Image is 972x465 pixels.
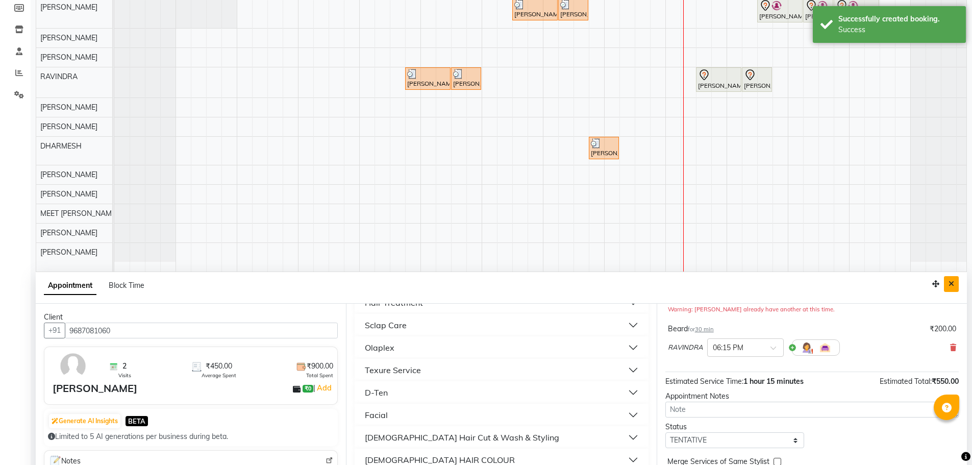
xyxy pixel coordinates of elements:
[359,361,644,379] button: Texure Service
[313,382,333,394] span: |
[590,138,618,158] div: [PERSON_NAME], TK03, 03:45 PM-04:15 PM, Head Massage [DEMOGRAPHIC_DATA]
[452,69,480,88] div: [PERSON_NAME], TK02, 01:30 PM-02:00 PM, [PERSON_NAME]
[40,103,97,112] span: [PERSON_NAME]
[665,422,805,432] div: Status
[359,406,644,424] button: Facial
[697,69,740,90] div: [PERSON_NAME], TK04, 05:30 PM-06:15 PM, Hair Cut [DEMOGRAPHIC_DATA]
[307,361,333,372] span: ₹900.00
[801,341,813,354] img: Hairdresser.png
[695,326,714,333] span: 30 min
[40,209,118,218] span: MEET [PERSON_NAME]
[365,341,394,354] div: Olaplex
[665,391,959,402] div: Appointment Notes
[202,372,236,379] span: Average Spent
[743,377,804,386] span: 1 hour 15 minutes
[365,409,388,421] div: Facial
[40,122,97,131] span: [PERSON_NAME]
[365,319,407,331] div: Sclap Care
[40,33,97,42] span: [PERSON_NAME]
[365,431,559,444] div: [DEMOGRAPHIC_DATA] Hair Cut & Wash & Styling
[118,372,131,379] span: Visits
[44,277,96,295] span: Appointment
[306,372,333,379] span: Total Spent
[44,312,338,323] div: Client
[49,414,120,428] button: Generate AI Insights
[819,341,831,354] img: Interior.png
[932,377,959,386] span: ₹550.00
[359,428,644,447] button: [DEMOGRAPHIC_DATA] Hair Cut & Wash & Styling
[40,53,97,62] span: [PERSON_NAME]
[665,377,743,386] span: Estimated Service Time:
[303,385,313,393] span: ₹0
[406,69,450,88] div: [PERSON_NAME], TK02, 12:45 PM-01:30 PM, Hair Cut [DEMOGRAPHIC_DATA]
[122,361,127,372] span: 2
[40,3,97,12] span: [PERSON_NAME]
[40,72,78,81] span: RAVINDRA
[126,416,148,426] span: BETA
[44,323,65,338] button: +91
[668,342,703,353] span: RAVINDRA
[40,141,82,151] span: DHARMESH
[838,25,958,35] div: Success
[40,170,97,179] span: [PERSON_NAME]
[365,364,421,376] div: Texure Service
[48,431,334,442] div: Limited to 5 AI generations per business during beta.
[58,351,88,381] img: avatar
[838,14,958,25] div: Successfully created booking.
[359,316,644,334] button: Sclap Care
[53,381,137,396] div: [PERSON_NAME]
[688,326,714,333] small: for
[359,338,644,357] button: Olaplex
[365,386,388,399] div: D-Ten
[109,281,144,290] span: Block Time
[668,306,835,313] small: Warning: [PERSON_NAME] already have another at this time.
[930,324,956,334] div: ₹200.00
[359,383,644,402] button: D-Ten
[880,377,932,386] span: Estimated Total:
[944,276,959,292] button: Close
[668,324,714,334] div: Beard
[315,382,333,394] a: Add
[743,69,771,90] div: [PERSON_NAME], TK04, 06:15 PM-06:45 PM, [PERSON_NAME]
[40,228,97,237] span: [PERSON_NAME]
[40,248,97,257] span: [PERSON_NAME]
[65,323,338,338] input: Search by Name/Mobile/Email/Code
[40,189,97,199] span: [PERSON_NAME]
[206,361,232,372] span: ₹450.00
